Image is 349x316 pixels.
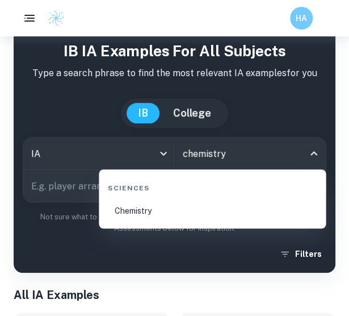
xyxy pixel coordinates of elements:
p: Not sure what to search for? You can always look through our example Internal Assessments below f... [23,211,326,235]
img: Clastify logo [48,10,65,27]
button: College [162,103,222,123]
a: Clastify logo [41,10,65,27]
button: IB [127,103,159,123]
button: Filters [277,244,326,264]
p: Type a search phrase to find the most relevant IA examples for you [23,66,326,80]
h6: HA [295,12,308,24]
h1: IB IA examples for all subjects [23,40,326,62]
div: Sciences [103,174,321,198]
h1: All IA Examples [14,286,335,303]
div: IA [23,138,174,169]
input: E.g. player arrangements, enthalpy of combustion, analysis of a big city... [23,170,294,202]
li: Chemistry [103,198,321,224]
button: Close [306,145,322,161]
button: HA [290,7,313,30]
